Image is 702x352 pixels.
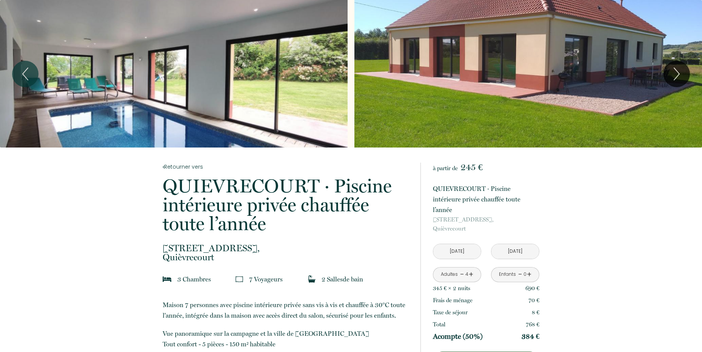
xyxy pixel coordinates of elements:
span: s [208,275,211,283]
p: 70 € [528,296,539,305]
div: Adultes [441,271,458,278]
a: + [469,269,473,280]
p: 3 Chambre [177,274,211,284]
span: [STREET_ADDRESS], [163,244,410,253]
span: s [280,275,283,283]
p: 8 € [532,308,539,317]
p: 384 € [522,332,539,341]
a: - [518,269,522,280]
span: 245 € [460,162,483,172]
a: - [460,269,464,280]
p: QUIEVRECOURT · Piscine intérieure privée chauffée toute l’année [163,177,410,233]
span: à partir de [433,165,458,172]
p: Maison 7 personnes avec piscine intérieure privée sans vis à vis et chauffée à 30°C toute l'année... [163,300,410,321]
span: [STREET_ADDRESS], [433,215,539,224]
div: 4 [465,271,468,278]
p: 345 € × 2 nuit [433,284,470,293]
a: + [527,269,531,280]
p: Acompte (50%) [433,332,483,341]
a: Retourner vers [163,163,410,171]
button: Next [664,61,690,87]
p: 690 € [525,284,539,293]
p: Quièvrecourt [433,215,539,233]
div: 0 [523,271,527,278]
p: Quièvrecourt [163,244,410,262]
input: Arrivée [433,244,481,259]
input: Départ [491,244,539,259]
span: s [468,285,470,292]
p: Total [433,320,445,329]
div: Enfants [499,271,516,278]
p: 768 € [526,320,539,329]
p: Taxe de séjour [433,308,468,317]
img: guests [236,275,243,283]
button: Previous [12,61,38,87]
span: s [340,275,343,283]
p: 2 Salle de bain [322,274,363,284]
p: 7 Voyageur [249,274,283,284]
p: Frais de ménage [433,296,473,305]
p: QUIEVRECOURT · Piscine intérieure privée chauffée toute l’année [433,183,539,215]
